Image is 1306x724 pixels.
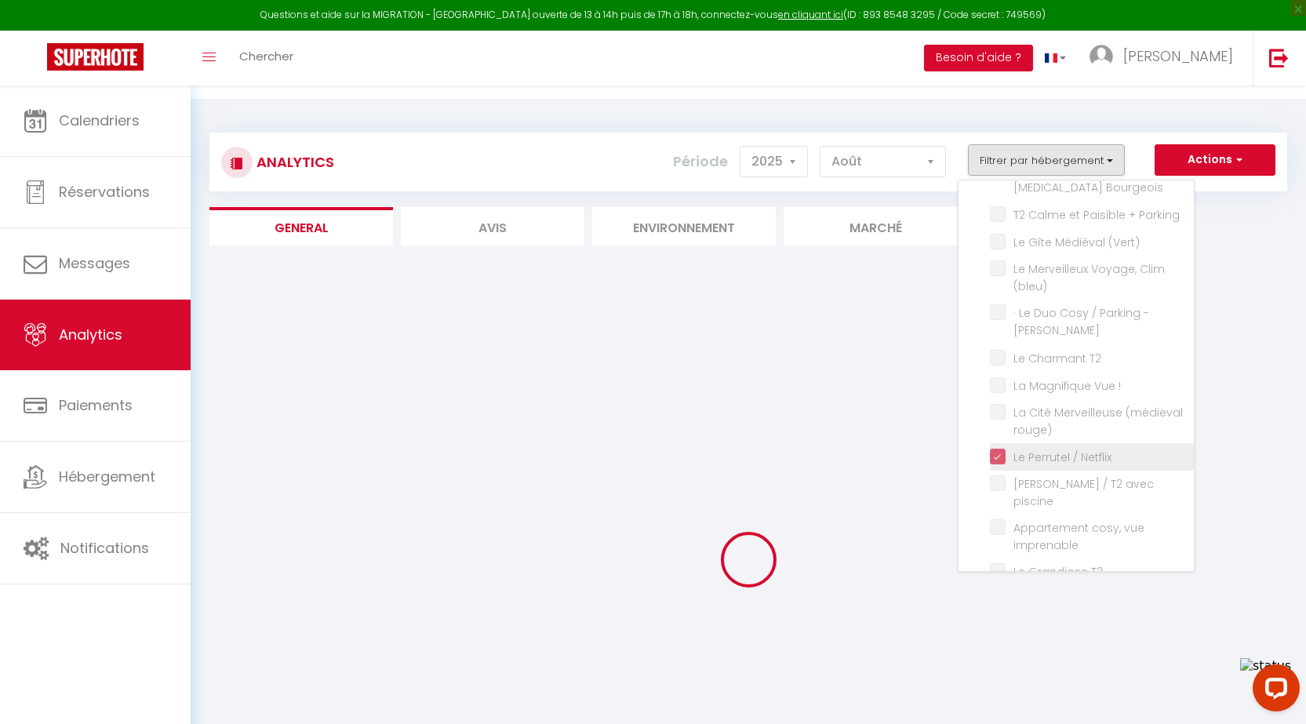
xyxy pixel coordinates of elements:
[1013,378,1121,394] span: La Magnifique Vue !
[59,111,140,130] span: Calendriers
[784,207,967,246] li: Marché
[1013,351,1101,366] span: Le Charmant T2
[1013,476,1154,509] span: [PERSON_NAME] / T2 avec piscine
[924,45,1033,71] button: Besoin d'aide ?
[239,48,293,64] span: Chercher
[778,8,843,21] a: en cliquant ici
[673,144,728,179] label: Période
[253,144,334,180] h3: Analytics
[1078,31,1253,85] a: ... [PERSON_NAME]
[1013,305,1149,338] span: · Le Duo Cosy / Parking - [PERSON_NAME]
[1123,46,1233,66] span: [PERSON_NAME]
[59,182,150,202] span: Réservations
[209,207,393,246] li: General
[592,207,776,246] li: Environnement
[1013,520,1144,553] span: Appartement cosy, vue imprenable
[59,253,130,273] span: Messages
[60,538,149,558] span: Notifications
[1240,658,1306,724] iframe: LiveChat chat widget
[968,144,1125,176] button: Filtrer par hébergement
[59,325,122,344] span: Analytics
[1013,261,1165,294] span: Le Merveilleux Voyage, Clim (bleu)
[47,43,144,71] img: Super Booking
[1269,48,1289,67] img: logout
[401,207,584,246] li: Avis
[1013,449,1111,465] span: Le Perrutel / Netflix
[59,395,133,415] span: Paiements
[227,31,305,85] a: Chercher
[59,467,155,486] span: Hébergement
[1090,45,1113,68] img: ...
[1155,144,1275,176] button: Actions
[1013,405,1183,438] span: La Cité Merveilleuse (médieval rouge)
